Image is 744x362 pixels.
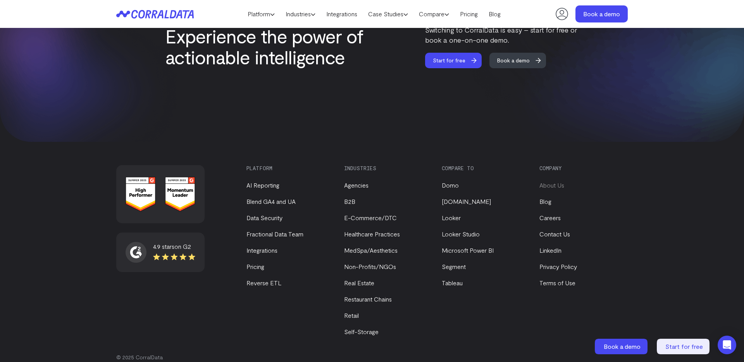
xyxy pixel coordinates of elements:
[363,8,413,20] a: Case Studies
[489,53,537,68] span: Book a demo
[442,279,463,286] a: Tableau
[665,343,703,350] span: Start for free
[246,247,277,254] a: Integrations
[344,312,359,319] a: Retail
[442,230,480,238] a: Looker Studio
[455,8,483,20] a: Pricing
[442,214,461,221] a: Looker
[539,247,561,254] a: LinkedIn
[344,198,355,205] a: B2B
[116,353,628,361] p: © 2025 CorralData
[246,198,296,205] a: Blend GA4 and UA
[344,165,429,171] h3: Industries
[539,279,575,286] a: Terms of Use
[539,263,577,270] a: Privacy Policy
[539,230,570,238] a: Contact Us
[489,53,553,68] a: Book a demo
[246,263,264,270] a: Pricing
[539,214,561,221] a: Careers
[539,165,624,171] h3: Company
[539,181,564,189] a: About Us
[280,8,321,20] a: Industries
[344,181,369,189] a: Agencies
[321,8,363,20] a: Integrations
[718,336,736,354] div: Open Intercom Messenger
[425,53,473,68] span: Start for free
[126,242,195,263] a: 4.9 starson G2
[344,279,374,286] a: Real Estate
[442,181,459,189] a: Domo
[242,8,280,20] a: Platform
[442,198,491,205] a: [DOMAIN_NAME]
[425,53,489,68] a: Start for free
[595,339,649,354] a: Book a demo
[344,214,397,221] a: E-Commerce/DTC
[483,8,506,20] a: Blog
[657,339,711,354] a: Start for free
[344,263,396,270] a: Non-Profits/NGOs
[246,165,331,171] h3: Platform
[344,247,398,254] a: MedSpa/Aesthetics
[246,181,279,189] a: AI Reporting
[344,328,379,335] a: Self-Storage
[174,243,191,250] span: on G2
[153,242,195,251] div: 4.9 stars
[344,295,392,303] a: Restaurant Chains
[442,165,526,171] h3: Compare to
[442,263,466,270] a: Segment
[246,214,282,221] a: Data Security
[442,247,494,254] a: Microsoft Power BI
[165,26,371,67] h2: Experience the power of actionable intelligence
[246,279,281,286] a: Reverse ETL
[413,8,455,20] a: Compare
[246,230,303,238] a: Fractional Data Team
[604,343,641,350] span: Book a demo
[539,198,551,205] a: Blog
[575,5,628,22] a: Book a demo
[344,230,400,238] a: Healthcare Practices
[425,25,579,45] p: Switching to CorralData is easy – start for free or book a one-on-one demo.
